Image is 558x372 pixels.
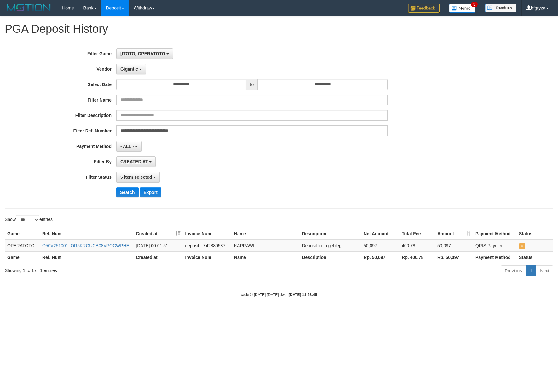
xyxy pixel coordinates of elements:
th: Description [300,251,361,263]
th: Game [5,251,40,263]
a: 1 [526,265,536,276]
button: CREATED AT [116,156,156,167]
th: Description [300,228,361,240]
button: Export [140,187,161,197]
td: [DATE] 00:01:51 [133,240,182,252]
div: Showing 1 to 1 of 1 entries [5,265,228,274]
a: O50V251001_OR5KROUCB08VPOCWPHE [42,243,129,248]
th: Name [232,228,300,240]
button: Search [116,187,139,197]
span: 5 item selected [120,175,152,180]
span: Gigantic [120,67,138,72]
strong: [DATE] 11:53:45 [289,293,317,297]
th: Status [516,251,553,263]
th: Total Fee [399,228,435,240]
img: panduan.png [485,4,516,12]
select: Showentries [16,215,39,224]
th: Invoice Num [183,251,232,263]
label: Show entries [5,215,53,224]
a: Next [536,265,553,276]
span: 5 [471,2,478,7]
img: Feedback.jpg [408,4,440,13]
a: Previous [501,265,526,276]
td: KAPRAWI [232,240,300,252]
th: Status [516,228,553,240]
span: [ITOTO] OPERATOTO [120,51,165,56]
button: 5 item selected [116,172,160,183]
th: Net Amount [361,228,399,240]
th: Payment Method [473,251,516,263]
td: 400.78 [399,240,435,252]
th: Ref. Num [40,251,133,263]
th: Rp. 50,097 [435,251,473,263]
td: 50,097 [435,240,473,252]
span: CREATED AT [120,159,148,164]
th: Invoice Num [183,228,232,240]
button: Gigantic [116,64,146,74]
span: UNPAID [519,243,525,249]
th: Created at [133,251,182,263]
td: deposit - 742880537 [183,240,232,252]
img: MOTION_logo.png [5,3,53,13]
button: [ITOTO] OPERATOTO [116,48,173,59]
th: Payment Method [473,228,516,240]
img: Button%20Memo.svg [449,4,475,13]
td: Deposit from gebleg [300,240,361,252]
button: - ALL - [116,141,142,152]
th: Game [5,228,40,240]
h1: PGA Deposit History [5,23,553,35]
th: Amount: activate to sort column ascending [435,228,473,240]
th: Created at: activate to sort column ascending [133,228,182,240]
th: Name [232,251,300,263]
th: Ref. Num [40,228,133,240]
td: OPERATOTO [5,240,40,252]
th: Rp. 50,097 [361,251,399,263]
span: - ALL - [120,144,134,149]
small: code © [DATE]-[DATE] dwg | [241,293,317,297]
th: Rp. 400.78 [399,251,435,263]
td: QRIS Payment [473,240,516,252]
td: 50,097 [361,240,399,252]
span: to [246,79,258,90]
